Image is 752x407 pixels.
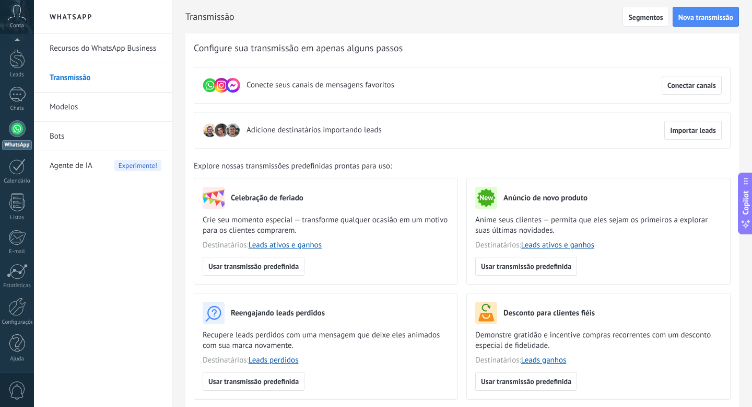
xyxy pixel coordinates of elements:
[481,378,571,385] span: Usar transmissão predefinida
[741,191,751,215] span: Copilot
[203,240,449,251] span: Destinatários:
[475,372,577,391] button: Usar transmissão predefinida
[475,240,722,251] span: Destinatários:
[2,319,32,326] div: Configurações
[34,122,172,151] li: Bots
[475,257,577,276] button: Usar transmissão predefinida
[503,308,595,318] h3: Desconto para clientes fiéis
[2,214,32,221] div: Listas
[194,161,392,172] span: Explore nossas transmissões predefinidas prontas para uso:
[50,63,161,93] a: Transmissão
[249,355,299,365] a: Leads perdidos
[50,122,161,151] a: Bots
[226,123,240,138] img: leadIcon
[34,63,172,93] li: Transmissão
[208,378,299,385] span: Usar transmissão predefinida
[203,123,217,138] img: leadIcon
[246,80,394,91] span: Conecte seus canais de mensagens favoritos
[2,356,32,363] div: Ajuda
[662,76,722,95] button: Conectar canais
[34,151,172,180] li: Agente de IA
[678,14,733,21] span: Nova transmissão
[503,193,587,203] h3: Anúncio de novo produto
[2,248,32,255] div: E-mail
[203,215,449,236] span: Crie seu momento especial — transforme qualquer ocasião em um motivo para os clientes comprarem.
[10,22,24,29] span: Conta
[521,355,567,365] a: Leads ganhos
[673,7,739,27] button: Nova transmissão
[50,93,161,122] a: Modelos
[481,263,571,270] span: Usar transmissão predefinida
[50,34,161,63] a: Recursos do WhatsApp Business
[2,140,32,150] div: WhatsApp
[246,125,382,135] span: Adicione destinatários importando leads
[214,123,229,138] img: leadIcon
[2,105,32,112] div: Chats
[475,355,722,366] span: Destinatários:
[249,240,322,250] a: Leads ativos e ganhos
[34,93,172,122] li: Modelos
[664,121,722,140] button: Importar leads
[231,193,303,203] h3: Celebração de feriado
[203,330,449,351] span: Recupere leads perdidos com uma mensagem que deixe eles animados com sua marca novamente.
[50,151,161,180] a: Agente de IAExperimente!
[2,178,32,185] div: Calendário
[203,372,304,391] button: Usar transmissão predefinida
[667,82,716,89] span: Conectar canais
[208,263,299,270] span: Usar transmissão predefinida
[114,160,161,171] span: Experimente!
[194,42,403,54] span: Configure sua transmissão em apenas alguns passos
[50,151,92,180] span: Agente de IA
[34,34,172,63] li: Recursos do WhatsApp Business
[185,6,622,27] h2: Transmissão
[475,330,722,351] span: Demonstre gratidão e incentive compras recorrentes com um desconto especial de fidelidade.
[475,215,722,236] span: Anime seus clientes — permita que eles sejam os primeiros a explorar suas últimas novidades.
[231,308,325,318] h3: Reengajando leads perdidos
[203,257,304,276] button: Usar transmissão predefinida
[521,240,594,250] a: Leads ativos e ganhos
[622,7,668,27] button: Segmentos
[2,72,32,78] div: Leads
[2,282,32,289] div: Estatísticas
[203,355,449,366] span: Destinatários:
[628,14,663,21] span: Segmentos
[670,127,716,134] span: Importar leads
